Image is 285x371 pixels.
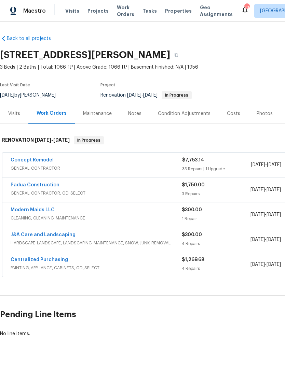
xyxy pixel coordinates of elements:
[162,93,191,97] span: In Progress
[250,211,281,218] span: -
[23,8,46,14] span: Maestro
[11,208,55,212] a: Modern Maids LLC
[227,110,240,117] div: Costs
[250,212,265,217] span: [DATE]
[250,237,265,242] span: [DATE]
[35,138,70,142] span: -
[250,187,265,192] span: [DATE]
[182,158,204,162] span: $7,753.14
[165,8,192,14] span: Properties
[87,8,109,14] span: Projects
[100,83,116,87] span: Project
[182,215,250,222] div: 1 Repair
[74,137,103,144] span: In Progress
[100,93,192,98] span: Renovation
[2,136,70,144] h6: RENOVATION
[267,187,281,192] span: [DATE]
[158,110,211,117] div: Condition Adjustments
[127,93,158,98] span: -
[251,162,265,167] span: [DATE]
[182,190,250,197] div: 3 Repairs
[267,212,281,217] span: [DATE]
[11,158,54,162] a: Concept Remodel
[251,161,281,168] span: -
[11,183,59,187] a: Padua Construction
[182,208,202,212] span: $300.00
[11,190,182,197] span: GENERAL_CONTRACTOR, OD_SELECT
[244,4,249,11] div: 23
[170,49,182,61] button: Copy Address
[128,110,141,117] div: Notes
[182,257,204,262] span: $1,269.68
[182,240,250,247] div: 4 Repairs
[53,138,70,142] span: [DATE]
[200,4,233,18] span: Geo Assignments
[11,240,182,246] span: HARDSCAPE_LANDSCAPE, LANDSCAPING_MAINTENANCE, SNOW, JUNK_REMOVAL
[182,166,251,172] div: 33 Repairs | 1 Upgrade
[37,110,67,117] div: Work Orders
[35,138,51,142] span: [DATE]
[257,110,273,117] div: Photos
[250,262,265,267] span: [DATE]
[11,257,68,262] a: Centralized Purchasing
[143,93,158,98] span: [DATE]
[11,265,182,271] span: PAINTING, APPLIANCE, CABINETS, OD_SELECT
[11,232,76,237] a: J&A Care and Landscaping
[142,9,157,13] span: Tasks
[8,110,20,117] div: Visits
[267,262,281,267] span: [DATE]
[83,110,112,117] div: Maintenance
[250,261,281,268] span: -
[65,8,79,14] span: Visits
[127,93,141,98] span: [DATE]
[267,162,281,167] span: [DATE]
[182,265,250,272] div: 4 Repairs
[267,237,281,242] span: [DATE]
[182,183,205,187] span: $1,750.00
[250,186,281,193] span: -
[11,165,182,172] span: GENERAL_CONTRACTOR
[250,236,281,243] span: -
[182,232,202,237] span: $300.00
[11,215,182,222] span: CLEANING, CLEANING_MAINTENANCE
[117,4,134,18] span: Work Orders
